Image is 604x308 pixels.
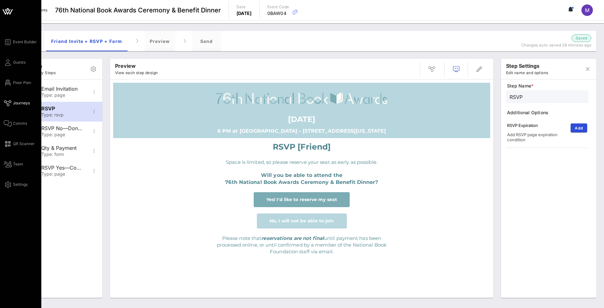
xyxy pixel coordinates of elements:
[145,31,175,51] div: Preview
[4,79,31,87] a: Floor Plan
[4,38,37,46] a: Event Builder
[225,179,378,185] strong: 76th National Book Awards Ceremony & Benefit Dinner?
[28,70,56,76] p: Journey Steps
[571,123,587,132] button: Add
[237,10,252,17] p: [DATE]
[13,182,28,187] span: Settings
[288,115,316,124] strong: [DATE]
[13,121,27,126] span: Comms
[13,141,35,147] span: QR Scanner
[115,70,158,76] p: View each step design
[237,4,252,10] p: Date
[576,35,587,41] span: Saved
[261,172,342,178] strong: Will you be able to attend the
[41,125,83,131] div: RSVP No—Donation Page
[41,165,83,171] div: RSVP Yes—Confirmation
[261,235,324,241] em: reservations are not final
[209,141,394,152] p: RSVP [Friend]
[267,10,289,17] p: 0BAW04
[512,42,591,48] p: Changes auto-saved 28 minutes ago
[41,132,83,137] div: Type: page
[13,80,31,86] span: Floor Plan
[4,99,30,107] a: Journeys
[28,62,56,70] p: Steps
[266,197,337,202] span: Yes! I'd like to reserve my seat
[4,140,35,148] a: QR Scanner
[209,159,394,165] p: Space is limited, so please reserve your seat as early as possible.
[507,123,566,128] div: RSVP Expiration
[270,218,334,224] span: No, I will not be able to join
[55,5,221,15] span: 76th National Book Awards Ceremony & Benefit Dinner
[41,93,83,98] div: Type: page
[41,112,83,118] div: Type: rsvp
[507,132,566,142] div: Add RSVP page expiration condition
[574,126,583,130] span: Add
[209,128,394,135] p: 6 PM at [GEOGRAPHIC_DATA] • [STREET_ADDRESS][US_STATE]
[507,83,588,89] span: Step Name
[41,145,83,151] div: Qty & Payment
[506,62,548,70] p: step settings
[41,152,83,157] div: Type: form
[506,70,548,76] p: Edit name and options
[13,59,25,65] span: Guests
[13,161,23,167] span: Team
[46,31,127,51] div: Friend Invite + RSVP + Form
[267,4,289,10] p: Event Code
[13,100,30,106] span: Journeys
[13,39,37,45] span: Event Builder
[115,62,158,70] p: Preview
[4,160,23,168] a: Team
[41,106,83,112] div: RSVP
[4,120,27,127] a: Comms
[257,213,347,228] a: No, I will not be able to join
[581,4,593,16] div: M
[4,59,25,66] a: Guests
[4,181,28,188] a: Settings
[254,192,350,207] a: Yes! I'd like to reserve my seat
[507,109,588,116] span: Additional Options
[209,235,394,255] p: Please note that until payment has been processed online, or until confirmed by a member of the N...
[192,31,221,51] div: Send
[41,86,83,92] div: Email Invitation
[41,171,83,177] div: Type: page
[585,7,589,13] span: M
